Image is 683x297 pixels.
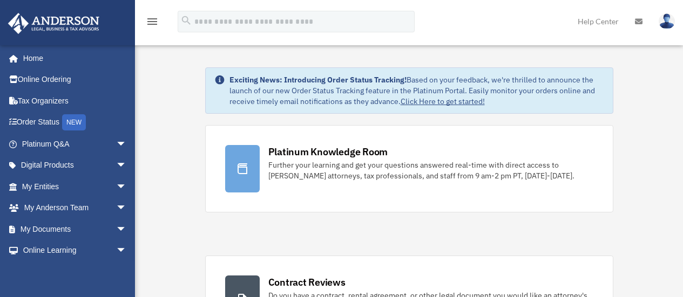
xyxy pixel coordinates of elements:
[229,74,604,107] div: Based on your feedback, we're thrilled to announce the launch of our new Order Status Tracking fe...
[8,69,143,91] a: Online Ordering
[8,197,143,219] a: My Anderson Teamarrow_drop_down
[8,155,143,176] a: Digital Productsarrow_drop_down
[8,240,143,261] a: Online Learningarrow_drop_down
[116,240,138,262] span: arrow_drop_down
[401,96,485,106] a: Click Here to get started!
[146,19,159,28] a: menu
[8,218,143,240] a: My Documentsarrow_drop_down
[62,114,86,130] div: NEW
[8,176,143,197] a: My Entitiesarrow_drop_down
[180,15,192,26] i: search
[268,160,593,181] div: Further your learning and get your questions answered real-time with direct access to [PERSON_NAM...
[8,90,143,112] a: Tax Organizers
[5,13,103,34] img: Anderson Advisors Platinum Portal
[268,275,346,289] div: Contract Reviews
[146,15,159,28] i: menu
[8,112,143,134] a: Order StatusNEW
[229,75,407,85] strong: Exciting News: Introducing Order Status Tracking!
[116,155,138,177] span: arrow_drop_down
[268,145,388,158] div: Platinum Knowledge Room
[116,218,138,240] span: arrow_drop_down
[8,133,143,155] a: Platinum Q&Aarrow_drop_down
[116,197,138,219] span: arrow_drop_down
[205,125,613,212] a: Platinum Knowledge Room Further your learning and get your questions answered real-time with dire...
[8,47,138,69] a: Home
[116,176,138,198] span: arrow_drop_down
[116,133,138,155] span: arrow_drop_down
[659,13,675,29] img: User Pic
